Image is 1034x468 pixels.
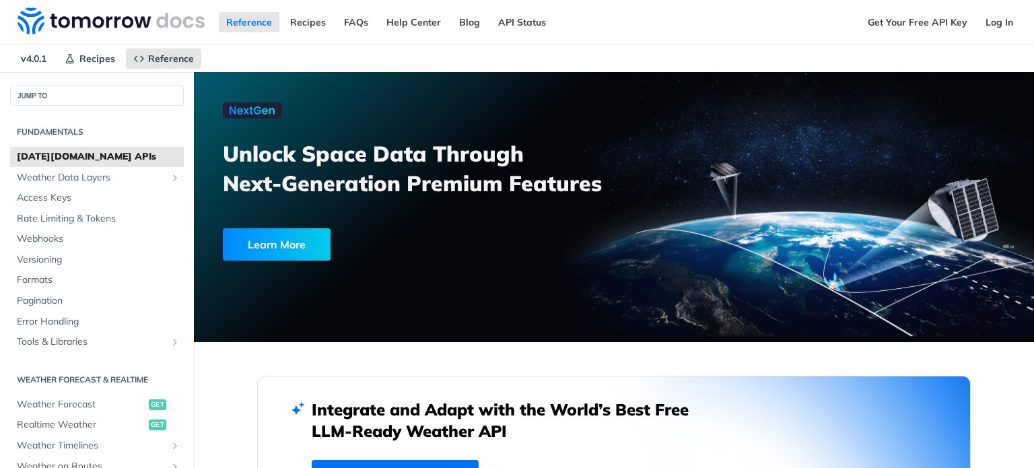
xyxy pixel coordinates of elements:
a: Rate Limiting & Tokens [10,209,184,229]
a: Reference [126,48,201,69]
a: Error Handling [10,312,184,332]
a: Webhooks [10,229,184,249]
a: [DATE][DOMAIN_NAME] APIs [10,147,184,167]
span: Pagination [17,294,180,308]
a: Recipes [283,12,333,32]
span: Webhooks [17,232,180,246]
h2: Integrate and Adapt with the World’s Best Free LLM-Ready Weather API [312,399,709,442]
span: v4.0.1 [13,48,54,69]
span: Recipes [79,53,115,65]
span: Tools & Libraries [17,335,166,349]
a: Tools & LibrariesShow subpages for Tools & Libraries [10,332,184,352]
span: Reference [148,53,194,65]
span: Weather Timelines [17,439,166,453]
a: Weather Data LayersShow subpages for Weather Data Layers [10,168,184,188]
button: JUMP TO [10,86,184,106]
span: Versioning [17,253,180,267]
button: Show subpages for Weather Data Layers [170,172,180,183]
span: Formats [17,273,180,287]
a: Formats [10,270,184,290]
a: Recipes [57,48,123,69]
img: Tomorrow.io Weather API Docs [18,7,205,34]
span: Realtime Weather [17,418,145,432]
div: Learn More [223,228,331,261]
a: Learn More [223,228,547,261]
a: API Status [491,12,553,32]
h2: Weather Forecast & realtime [10,374,184,386]
a: Versioning [10,250,184,270]
span: Rate Limiting & Tokens [17,212,180,226]
a: Access Keys [10,188,184,208]
a: Blog [452,12,487,32]
span: get [149,399,166,410]
span: Weather Data Layers [17,171,166,185]
h3: Unlock Space Data Through Next-Generation Premium Features [223,139,629,198]
img: NextGen [223,102,282,119]
a: Pagination [10,291,184,311]
a: Log In [978,12,1021,32]
span: [DATE][DOMAIN_NAME] APIs [17,150,180,164]
a: Reference [219,12,279,32]
span: Error Handling [17,315,180,329]
a: Help Center [379,12,448,32]
h2: Fundamentals [10,126,184,138]
span: Weather Forecast [17,398,145,411]
button: Show subpages for Tools & Libraries [170,337,180,347]
a: Get Your Free API Key [860,12,975,32]
a: Weather Forecastget [10,395,184,415]
a: FAQs [337,12,376,32]
button: Show subpages for Weather Timelines [170,440,180,451]
a: Weather TimelinesShow subpages for Weather Timelines [10,436,184,456]
span: get [149,420,166,430]
a: Realtime Weatherget [10,415,184,435]
span: Access Keys [17,191,180,205]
